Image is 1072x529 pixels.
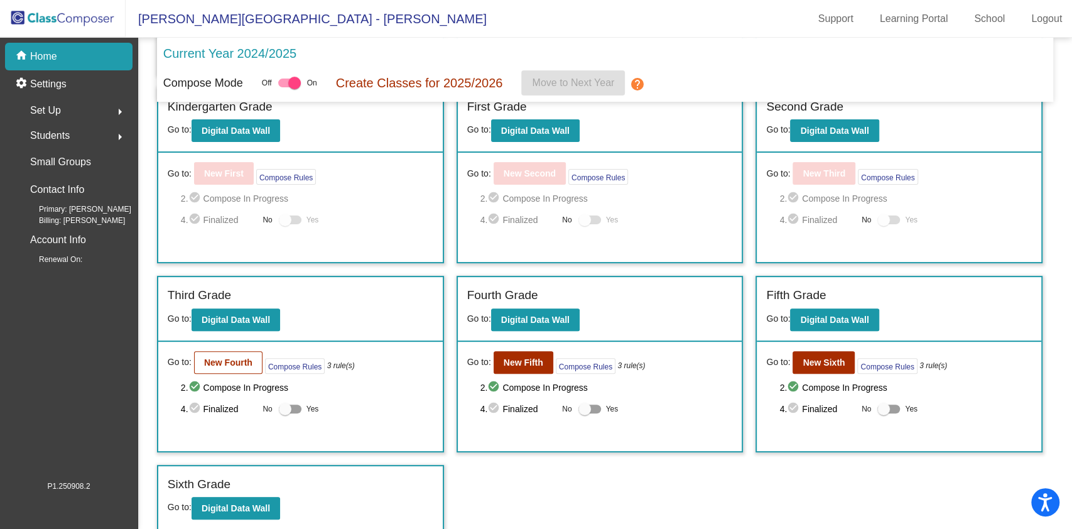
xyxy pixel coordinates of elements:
mat-icon: check_circle [487,191,502,206]
span: Yes [905,212,918,227]
label: Second Grade [766,98,843,116]
span: Go to: [168,167,192,180]
span: Go to: [766,314,790,324]
p: Home [30,49,57,64]
span: Renewal On: [19,254,82,265]
span: Primary: [PERSON_NAME] [19,204,131,215]
span: Students [30,127,70,145]
span: 4. Finalized [181,401,257,417]
span: Go to: [467,167,491,180]
mat-icon: check_circle [787,212,802,227]
button: Compose Rules [265,358,325,374]
button: Compose Rules [256,169,316,185]
span: 4. Finalized [480,401,556,417]
mat-icon: check_circle [188,380,203,395]
span: Go to: [766,167,790,180]
span: [PERSON_NAME][GEOGRAPHIC_DATA] - [PERSON_NAME] [126,9,487,29]
b: Digital Data Wall [800,315,869,325]
span: Billing: [PERSON_NAME] [19,215,125,226]
b: Digital Data Wall [202,503,270,513]
span: 2. Compose In Progress [181,191,433,206]
span: 2. Compose In Progress [779,191,1032,206]
span: 4. Finalized [779,401,855,417]
mat-icon: help [630,77,645,92]
p: Contact Info [30,181,84,199]
p: Create Classes for 2025/2026 [336,74,503,92]
label: First Grade [467,98,527,116]
span: No [862,214,871,226]
span: 2. Compose In Progress [779,380,1032,395]
span: Move to Next Year [532,77,614,88]
mat-icon: check_circle [487,401,502,417]
a: School [964,9,1015,29]
b: Digital Data Wall [501,315,570,325]
span: 2. Compose In Progress [480,191,733,206]
label: Sixth Grade [168,476,230,494]
span: 2. Compose In Progress [480,380,733,395]
b: New Third [803,168,845,178]
button: Digital Data Wall [790,119,879,142]
mat-icon: home [15,49,30,64]
span: 4. Finalized [779,212,855,227]
span: No [862,403,871,415]
mat-icon: settings [15,77,30,92]
button: New Sixth [793,351,855,374]
mat-icon: check_circle [787,380,802,395]
label: Third Grade [168,286,231,305]
button: Digital Data Wall [192,497,280,520]
button: Digital Data Wall [790,308,879,331]
b: New Second [504,168,556,178]
button: Compose Rules [556,358,615,374]
button: New First [194,162,254,185]
b: Digital Data Wall [501,126,570,136]
a: Learning Portal [870,9,958,29]
p: Account Info [30,231,86,249]
span: Go to: [168,502,192,512]
b: New Sixth [803,357,845,368]
label: Kindergarten Grade [168,98,273,116]
button: New Third [793,162,855,185]
p: Small Groups [30,153,91,171]
p: Settings [30,77,67,92]
span: Go to: [766,356,790,369]
span: Go to: [168,356,192,369]
span: 4. Finalized [480,212,556,227]
mat-icon: check_circle [188,212,203,227]
b: New Fifth [504,357,543,368]
b: Digital Data Wall [202,126,270,136]
button: Digital Data Wall [491,119,580,142]
button: Compose Rules [858,169,918,185]
label: Fifth Grade [766,286,826,305]
button: Digital Data Wall [491,308,580,331]
mat-icon: arrow_right [112,104,127,119]
mat-icon: check_circle [188,401,203,417]
b: Digital Data Wall [800,126,869,136]
span: Set Up [30,102,61,119]
mat-icon: check_circle [787,191,802,206]
button: Compose Rules [857,358,917,374]
span: Off [262,77,272,89]
mat-icon: arrow_right [112,129,127,145]
span: No [562,403,571,415]
i: 3 rule(s) [919,360,947,371]
p: Compose Mode [163,75,243,92]
span: No [263,214,272,226]
span: 4. Finalized [181,212,257,227]
span: Yes [606,401,619,417]
span: Go to: [168,314,192,324]
p: Current Year 2024/2025 [163,44,296,63]
b: New Fourth [204,357,252,368]
b: New First [204,168,244,178]
button: Digital Data Wall [192,119,280,142]
label: Fourth Grade [467,286,538,305]
span: On [307,77,317,89]
mat-icon: check_circle [188,191,203,206]
button: Move to Next Year [521,70,625,95]
span: Go to: [467,124,491,134]
i: 3 rule(s) [617,360,645,371]
span: Yes [306,212,319,227]
button: New Second [494,162,566,185]
button: Digital Data Wall [192,308,280,331]
span: Go to: [467,314,491,324]
i: 3 rule(s) [327,360,355,371]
